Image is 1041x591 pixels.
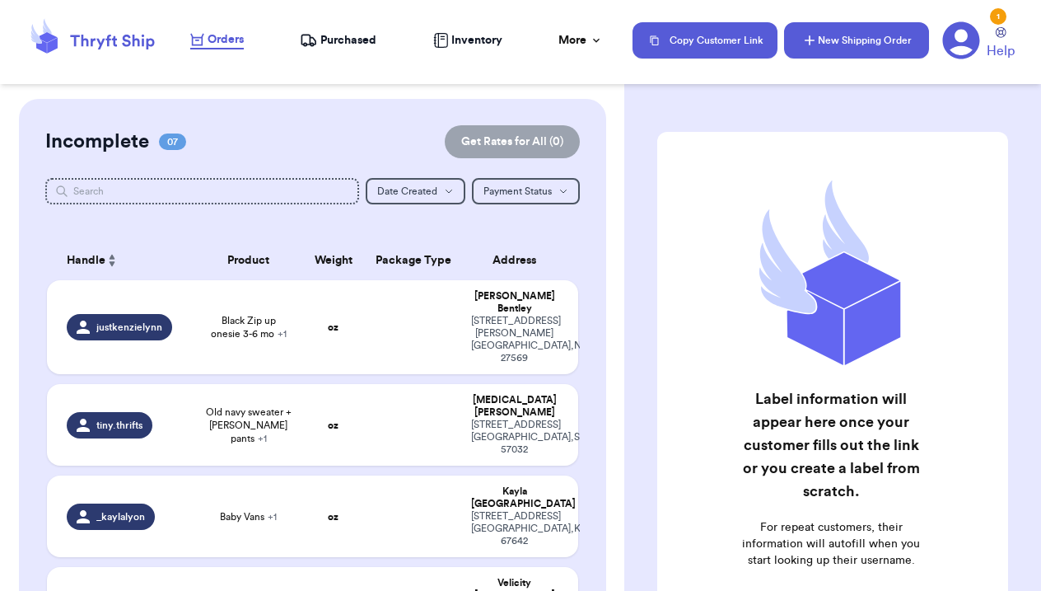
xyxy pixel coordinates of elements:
[328,322,338,332] strong: oz
[96,419,142,432] span: tiny.thrifts
[208,31,244,48] span: Orders
[220,510,277,523] span: Baby Vans
[268,512,277,522] span: + 1
[96,321,162,334] span: justkenzielynn
[278,329,287,339] span: + 1
[105,251,119,270] button: Sort ascending
[328,512,338,522] strong: oz
[471,510,558,547] div: [STREET_ADDRESS] [GEOGRAPHIC_DATA] , KS 67642
[300,32,376,49] a: Purchased
[45,178,359,204] input: Search
[366,241,461,280] th: Package Type
[445,125,580,158] button: Get Rates for All (0)
[190,31,244,49] a: Orders
[205,406,292,445] span: Old navy sweater + [PERSON_NAME] pants
[942,21,980,59] a: 1
[483,186,552,196] span: Payment Status
[471,290,558,315] div: [PERSON_NAME] Bentley
[451,32,502,49] span: Inventory
[377,186,437,196] span: Date Created
[258,434,267,443] span: + 1
[471,315,558,364] div: [STREET_ADDRESS][PERSON_NAME] [GEOGRAPHIC_DATA] , NC 27569
[987,27,1015,61] a: Help
[301,241,365,280] th: Weight
[471,419,558,456] div: [STREET_ADDRESS] [GEOGRAPHIC_DATA] , SD 57032
[96,510,145,523] span: _kaylalyon
[735,519,927,569] p: For repeat customers, their information will autofill when you start looking up their username.
[159,134,186,150] span: 07
[45,129,149,155] h2: Incomplete
[67,252,105,270] span: Handle
[471,394,558,419] div: [MEDICAL_DATA] [PERSON_NAME]
[461,241,578,280] th: Address
[433,32,502,49] a: Inventory
[472,178,580,204] button: Payment Status
[328,420,338,430] strong: oz
[987,41,1015,61] span: Help
[735,387,927,503] h2: Label information will appear here once your customer fills out the link or you create a label fr...
[205,314,292,340] span: Black Zip up onesie 3-6 mo
[320,32,376,49] span: Purchased
[558,32,603,49] div: More
[633,22,777,59] button: Copy Customer Link
[366,178,465,204] button: Date Created
[990,8,1006,25] div: 1
[471,485,558,510] div: Kayla [GEOGRAPHIC_DATA]
[195,241,301,280] th: Product
[784,22,929,59] button: New Shipping Order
